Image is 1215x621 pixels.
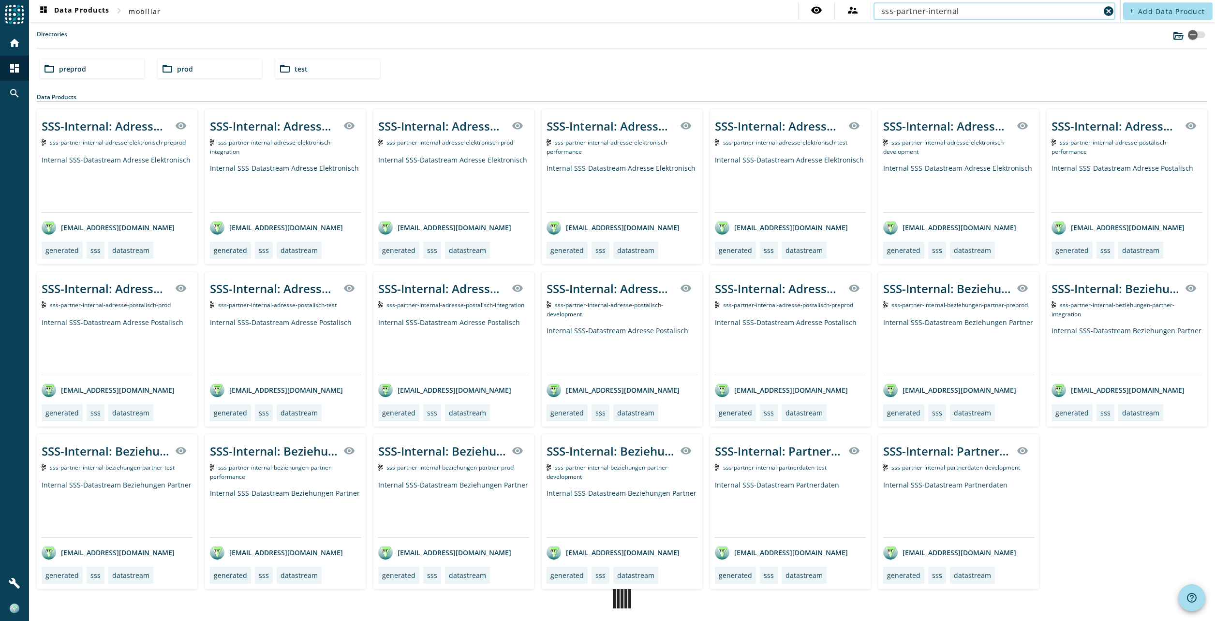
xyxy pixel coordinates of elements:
[1052,163,1202,212] div: Internal SSS-Datastream Adresse Postalisch
[954,571,991,580] div: datastream
[547,545,561,560] img: avatar
[90,246,101,255] div: sss
[883,118,1011,134] div: SSS-Internal: Adressen Elektronisch
[378,155,529,212] div: Internal SSS-Datastream Adresse Elektronisch
[547,443,674,459] div: SSS-Internal: Beziehungen Partner
[1129,8,1134,14] mat-icon: add
[1017,120,1028,132] mat-icon: visibility
[50,301,171,309] span: Kafka Topic: sss-partner-internal-adresse-postalisch-prod
[715,220,848,235] div: [EMAIL_ADDRESS][DOMAIN_NAME]
[259,246,269,255] div: sss
[883,281,1011,296] div: SSS-Internal: Beziehungen Partner
[210,488,361,537] div: Internal SSS-Datastream Beziehungen Partner
[210,383,343,397] div: [EMAIL_ADDRESS][DOMAIN_NAME]
[42,443,169,459] div: SSS-Internal: Beziehungen Partner
[595,571,606,580] div: sss
[5,5,24,24] img: spoud-logo.svg
[210,220,343,235] div: [EMAIL_ADDRESS][DOMAIN_NAME]
[378,443,506,459] div: SSS-Internal: Beziehungen Partner
[883,139,888,146] img: Kafka Topic: sss-partner-internal-adresse-elektronisch-development
[715,118,843,134] div: SSS-Internal: Adressen Elektronisch
[715,155,866,212] div: Internal SSS-Datastream Adresse Elektronisch
[617,571,654,580] div: datastream
[378,220,393,235] img: avatar
[1185,282,1197,294] mat-icon: visibility
[764,246,774,255] div: sss
[281,571,318,580] div: datastream
[210,138,332,156] span: Kafka Topic: sss-partner-internal-adresse-elektronisch-integration
[811,4,822,16] mat-icon: visibility
[214,408,247,417] div: generated
[210,301,214,308] img: Kafka Topic: sss-partner-internal-adresse-postalisch-test
[45,408,79,417] div: generated
[210,220,224,235] img: avatar
[449,246,486,255] div: datastream
[386,138,513,147] span: Kafka Topic: sss-partner-internal-adresse-elektronisch-prod
[210,545,224,560] img: avatar
[9,62,20,74] mat-icon: dashboard
[113,5,125,16] mat-icon: chevron_right
[715,545,729,560] img: avatar
[34,2,113,20] button: Data Products
[295,64,308,74] span: test
[547,464,551,471] img: Kafka Topic: sss-partner-internal-beziehungen-partner-development
[427,408,437,417] div: sss
[680,282,692,294] mat-icon: visibility
[1052,220,1185,235] div: [EMAIL_ADDRESS][DOMAIN_NAME]
[848,445,860,457] mat-icon: visibility
[386,463,514,472] span: Kafka Topic: sss-partner-internal-beziehungen-partner-prod
[883,443,1011,459] div: SSS-Internal: Partnerdaten
[1103,5,1114,17] mat-icon: cancel
[547,220,561,235] img: avatar
[210,139,214,146] img: Kafka Topic: sss-partner-internal-adresse-elektronisch-integration
[723,138,847,147] span: Kafka Topic: sss-partner-internal-adresse-elektronisch-test
[45,571,79,580] div: generated
[715,318,866,375] div: Internal SSS-Datastream Adresse Postalisch
[715,139,719,146] img: Kafka Topic: sss-partner-internal-adresse-elektronisch-test
[883,138,1006,156] span: Kafka Topic: sss-partner-internal-adresse-elektronisch-development
[177,64,193,74] span: prod
[883,464,888,471] img: Kafka Topic: sss-partner-internal-partnerdaten-development
[449,571,486,580] div: datastream
[210,163,361,212] div: Internal SSS-Datastream Adresse Elektronisch
[883,545,1016,560] div: [EMAIL_ADDRESS][DOMAIN_NAME]
[1052,139,1056,146] img: Kafka Topic: sss-partner-internal-adresse-postalisch-performance
[547,463,669,481] span: Kafka Topic: sss-partner-internal-beziehungen-partner-development
[427,571,437,580] div: sss
[932,408,942,417] div: sss
[42,383,175,397] div: [EMAIL_ADDRESS][DOMAIN_NAME]
[42,545,175,560] div: [EMAIL_ADDRESS][DOMAIN_NAME]
[617,246,654,255] div: datastream
[1185,120,1197,132] mat-icon: visibility
[547,488,697,537] div: Internal SSS-Datastream Beziehungen Partner
[1017,282,1028,294] mat-icon: visibility
[386,301,524,309] span: Kafka Topic: sss-partner-internal-adresse-postalisch-integration
[715,383,729,397] img: avatar
[680,445,692,457] mat-icon: visibility
[512,445,523,457] mat-icon: visibility
[1123,2,1213,20] button: Add Data Product
[785,408,823,417] div: datastream
[1100,408,1111,417] div: sss
[932,246,942,255] div: sss
[785,246,823,255] div: datastream
[512,282,523,294] mat-icon: visibility
[382,571,415,580] div: generated
[59,64,86,74] span: preprod
[378,220,511,235] div: [EMAIL_ADDRESS][DOMAIN_NAME]
[42,301,46,308] img: Kafka Topic: sss-partner-internal-adresse-postalisch-prod
[162,63,173,74] mat-icon: folder_open
[343,282,355,294] mat-icon: visibility
[1052,118,1179,134] div: SSS-Internal: Adressen Postalisch
[210,464,214,471] img: Kafka Topic: sss-partner-internal-beziehungen-partner-performance
[547,326,697,375] div: Internal SSS-Datastream Adresse Postalisch
[715,383,848,397] div: [EMAIL_ADDRESS][DOMAIN_NAME]
[259,408,269,417] div: sss
[932,571,942,580] div: sss
[38,5,109,17] span: Data Products
[1017,445,1028,457] mat-icon: visibility
[891,301,1028,309] span: Kafka Topic: sss-partner-internal-beziehungen-partner-preprod
[883,480,1034,537] div: Internal SSS-Datastream Partnerdaten
[42,118,169,134] div: SSS-Internal: Adressen Elektronisch
[1186,592,1198,604] mat-icon: help_outline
